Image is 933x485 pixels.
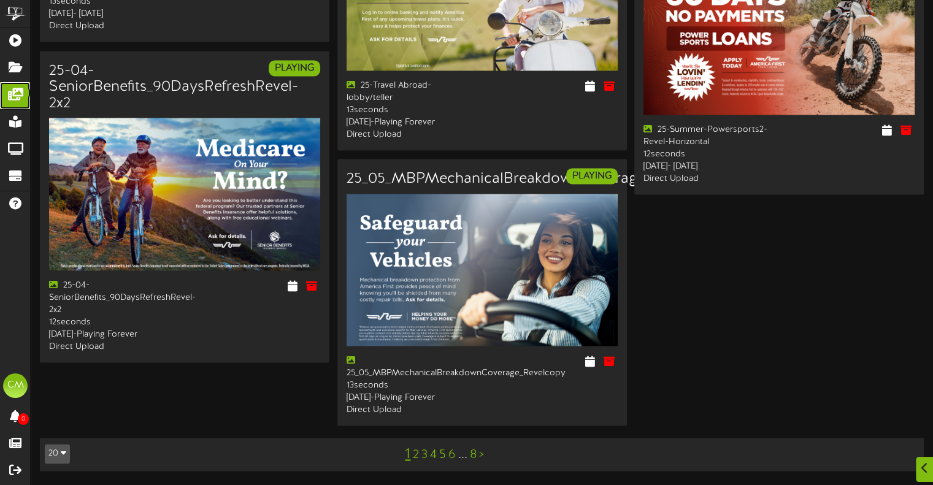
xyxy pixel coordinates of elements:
[347,80,473,104] div: 25-Travel Abroad-lobby/teller
[643,124,770,148] div: 25-Summer-Powersports2-Revel-Horizontal
[643,148,770,161] div: 12 seconds
[413,448,419,462] a: 2
[458,448,467,462] a: ...
[49,118,320,270] img: 98928c9d-b4da-4eb2-b49b-91f0afd61885.png
[347,104,473,116] div: 13 seconds
[347,116,473,129] div: [DATE] - Playing Forever
[448,448,456,462] a: 6
[49,316,175,329] div: 12 seconds
[347,129,473,141] div: Direct Upload
[347,355,473,380] div: 25_05_MBPMechanicalBreakdownCoverage_Revelcopy
[347,404,473,416] div: Direct Upload
[18,413,29,425] span: 0
[49,280,175,316] div: 25-04-SeniorBenefits_90DaysRefreshRevel-2x2
[347,194,618,346] img: a9906387-64cc-4663-bcbb-7290b8c619fb.png
[405,446,410,462] a: 1
[49,8,175,20] div: [DATE] - [DATE]
[430,448,437,462] a: 4
[49,329,175,341] div: [DATE] - Playing Forever
[347,392,473,404] div: [DATE] - Playing Forever
[470,448,477,462] a: 8
[49,341,175,353] div: Direct Upload
[3,373,28,398] div: CM
[347,171,722,187] h3: 25_05_MBPMechanicalBreakdownCoverage_Revelcopy
[49,20,175,32] div: Direct Upload
[643,161,770,173] div: [DATE] - [DATE]
[275,63,314,74] strong: PLAYING
[421,448,428,462] a: 3
[49,63,298,112] h3: 25-04-SeniorBenefits_90DaysRefreshRevel-2x2
[439,448,446,462] a: 5
[479,448,484,462] a: >
[45,444,70,464] button: 20
[572,170,612,181] strong: PLAYING
[347,380,473,392] div: 13 seconds
[643,173,770,185] div: Direct Upload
